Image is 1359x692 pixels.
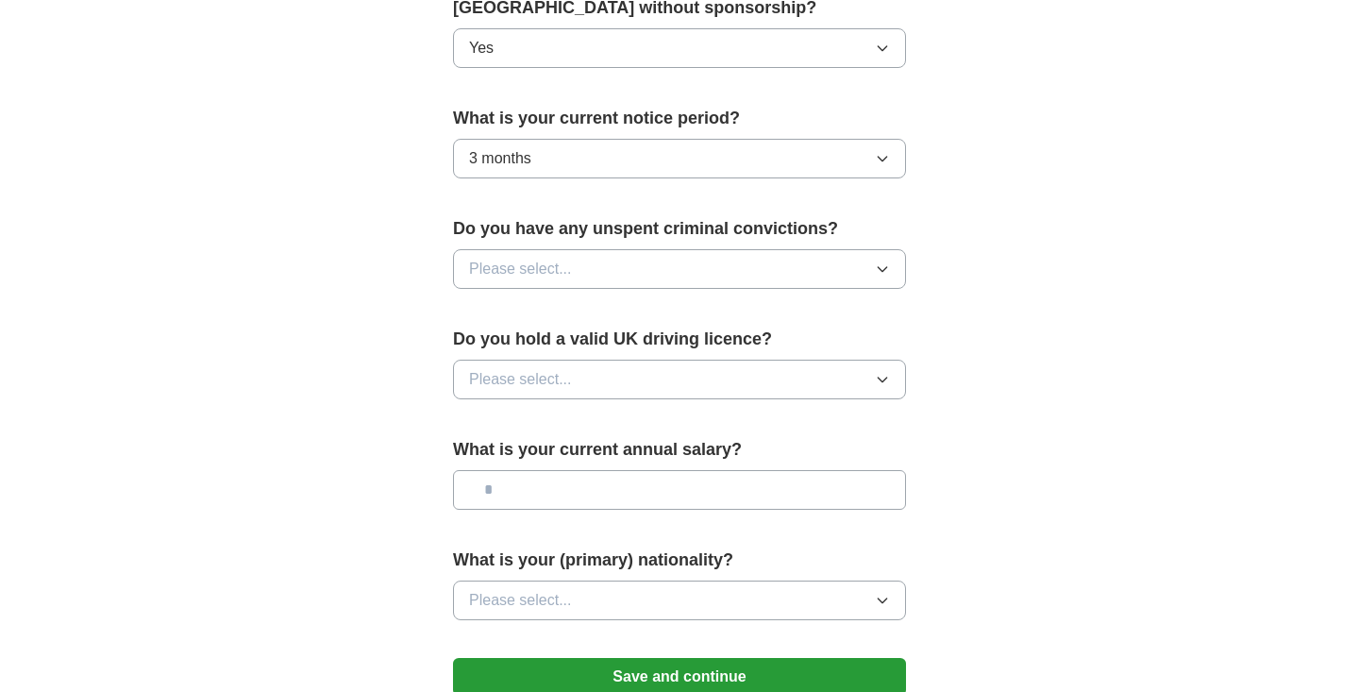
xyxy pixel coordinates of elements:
label: What is your (primary) nationality? [453,548,906,573]
label: Do you hold a valid UK driving licence? [453,327,906,352]
button: Please select... [453,581,906,620]
button: Please select... [453,249,906,289]
button: Please select... [453,360,906,399]
label: Do you have any unspent criminal convictions? [453,216,906,242]
button: 3 months [453,139,906,178]
span: Yes [469,37,494,59]
span: Please select... [469,589,572,612]
span: Please select... [469,368,572,391]
span: 3 months [469,147,531,170]
label: What is your current annual salary? [453,437,906,463]
span: Please select... [469,258,572,280]
label: What is your current notice period? [453,106,906,131]
button: Yes [453,28,906,68]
